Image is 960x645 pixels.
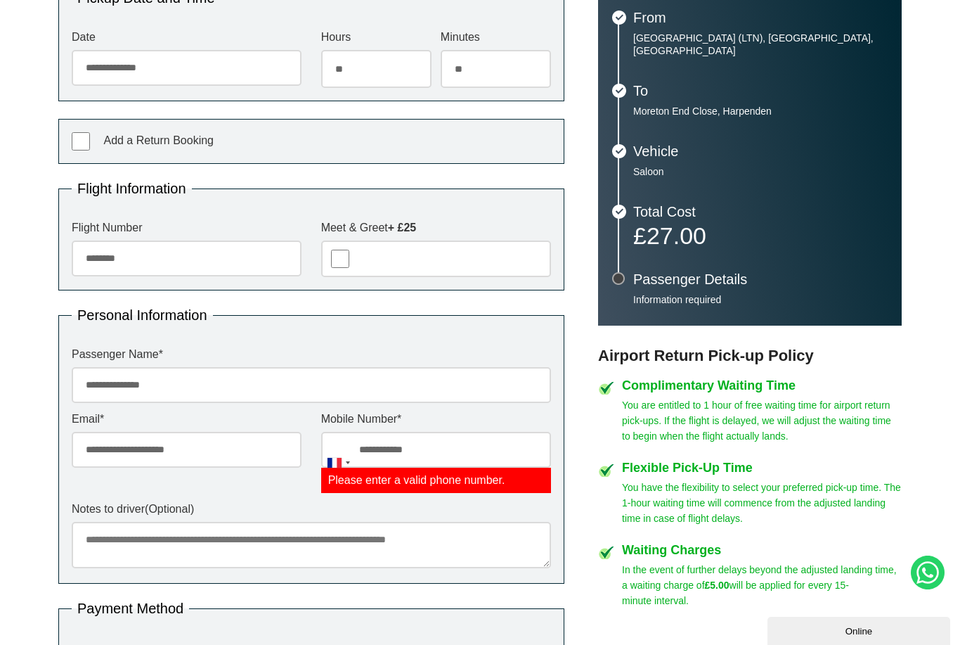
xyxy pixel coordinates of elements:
[322,433,354,492] div: France: +33
[72,601,189,615] legend: Payment Method
[321,32,432,43] label: Hours
[622,480,902,526] p: You have the flexibility to select your preferred pick-up time. The 1-hour waiting time will comm...
[622,379,902,392] h4: Complimentary Waiting Time
[633,144,888,158] h3: Vehicle
[622,397,902,444] p: You are entitled to 1 hour of free waiting time for airport return pick-ups. If the flight is del...
[72,181,192,196] legend: Flight Information
[633,84,888,98] h3: To
[633,105,888,117] p: Moreton End Close, Harpenden
[72,349,551,360] label: Passenger Name
[622,562,902,608] p: In the event of further delays beyond the adjusted landing time, a waiting charge of will be appl...
[622,544,902,556] h4: Waiting Charges
[647,222,706,249] span: 27.00
[72,32,301,43] label: Date
[633,11,888,25] h3: From
[622,461,902,474] h4: Flexible Pick-Up Time
[441,32,551,43] label: Minutes
[633,293,888,306] p: Information required
[705,580,729,591] strong: £5.00
[103,134,214,146] span: Add a Return Booking
[72,222,301,234] label: Flight Number
[633,32,888,57] p: [GEOGRAPHIC_DATA] (LTN), [GEOGRAPHIC_DATA], [GEOGRAPHIC_DATA]
[72,132,90,151] input: Add a Return Booking
[633,272,888,286] h3: Passenger Details
[598,347,902,365] h3: Airport Return Pick-up Policy
[72,504,551,515] label: Notes to driver
[145,503,194,515] span: (Optional)
[633,205,888,219] h3: Total Cost
[72,308,213,322] legend: Personal Information
[633,226,888,245] p: £
[388,222,416,234] strong: + £25
[633,165,888,178] p: Saloon
[321,414,551,425] label: Mobile Number
[72,414,301,425] label: Email
[321,222,551,234] label: Meet & Greet
[321,468,551,493] label: Please enter a valid phone number.
[767,614,953,645] iframe: chat widget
